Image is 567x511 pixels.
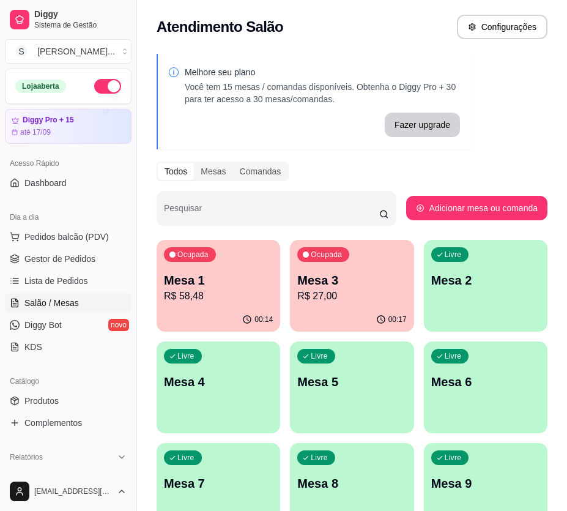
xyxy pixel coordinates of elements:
button: LivreMesa 2 [424,240,547,332]
span: Relatórios de vendas [24,471,105,483]
p: Livre [177,453,195,463]
button: OcupadaMesa 3R$ 27,0000:17 [290,240,413,332]
p: Você tem 15 mesas / comandas disponíveis. Obtenha o Diggy Pro + 30 para ter acesso a 30 mesas/com... [185,81,460,105]
a: Produtos [5,391,132,411]
p: R$ 58,48 [164,289,273,304]
span: Complementos [24,417,82,429]
div: Catálogo [5,371,132,391]
div: Loja aberta [15,80,66,93]
p: Mesa 9 [431,475,540,492]
button: OcupadaMesa 1R$ 58,4800:14 [157,240,280,332]
button: [EMAIL_ADDRESS][DOMAIN_NAME] [5,477,132,506]
p: Mesa 7 [164,475,273,492]
div: Comandas [233,163,288,180]
span: Diggy [34,9,127,20]
span: Lista de Pedidos [24,275,88,287]
p: Livre [311,351,328,361]
div: Dia a dia [5,207,132,227]
a: Salão / Mesas [5,293,132,313]
input: Pesquisar [164,207,379,219]
h2: Atendimento Salão [157,17,283,37]
a: Gestor de Pedidos [5,249,132,269]
article: até 17/09 [20,127,51,137]
button: Select a team [5,39,132,64]
button: LivreMesa 5 [290,341,413,433]
span: Produtos [24,395,59,407]
p: Mesa 6 [431,373,540,390]
a: DiggySistema de Gestão [5,5,132,34]
p: R$ 27,00 [297,289,406,304]
p: Melhore seu plano [185,66,460,78]
p: 00:17 [388,315,407,324]
p: Mesa 3 [297,272,406,289]
p: Livre [445,250,462,259]
a: Lista de Pedidos [5,271,132,291]
button: Adicionar mesa ou comanda [406,196,547,220]
p: Livre [177,351,195,361]
p: Mesa 4 [164,373,273,390]
div: Todos [158,163,194,180]
a: Complementos [5,413,132,433]
button: LivreMesa 4 [157,341,280,433]
p: 00:14 [254,315,273,324]
span: Pedidos balcão (PDV) [24,231,109,243]
a: KDS [5,337,132,357]
button: LivreMesa 6 [424,341,547,433]
p: Mesa 5 [297,373,406,390]
p: Ocupada [177,250,209,259]
button: Alterar Status [94,79,121,94]
a: Relatórios de vendas [5,467,132,487]
span: KDS [24,341,42,353]
button: Configurações [457,15,547,39]
div: Acesso Rápido [5,154,132,173]
p: Mesa 1 [164,272,273,289]
a: Diggy Botnovo [5,315,132,335]
p: Mesa 8 [297,475,406,492]
span: Diggy Bot [24,319,62,331]
p: Mesa 2 [431,272,540,289]
p: Livre [445,453,462,463]
span: Dashboard [24,177,67,189]
button: Fazer upgrade [385,113,460,137]
p: Livre [311,453,328,463]
span: [EMAIL_ADDRESS][DOMAIN_NAME] [34,487,112,496]
span: Salão / Mesas [24,297,79,309]
article: Diggy Pro + 15 [23,116,74,125]
span: S [15,45,28,58]
p: Livre [445,351,462,361]
span: Relatórios [10,452,43,462]
a: Diggy Pro + 15até 17/09 [5,109,132,144]
button: Pedidos balcão (PDV) [5,227,132,247]
div: [PERSON_NAME] ... [37,45,115,58]
div: Mesas [194,163,232,180]
a: Dashboard [5,173,132,193]
span: Sistema de Gestão [34,20,127,30]
span: Gestor de Pedidos [24,253,95,265]
p: Ocupada [311,250,342,259]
